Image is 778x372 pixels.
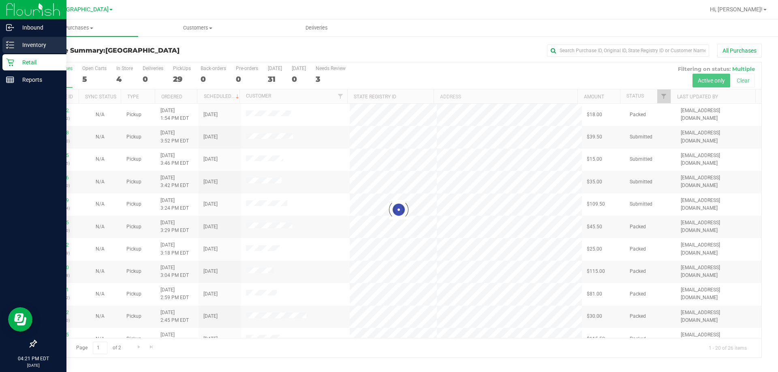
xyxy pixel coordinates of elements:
button: All Purchases [717,44,762,57]
h3: Purchase Summary: [36,47,278,54]
a: Deliveries [257,19,376,36]
span: [GEOGRAPHIC_DATA] [105,47,180,54]
inline-svg: Inventory [6,41,14,49]
p: Reports [14,75,63,85]
p: Retail [14,57,63,67]
a: Purchases [19,19,138,36]
p: 04:21 PM EDT [4,355,63,362]
inline-svg: Reports [6,76,14,84]
p: [DATE] [4,362,63,368]
iframe: Resource center [8,307,32,332]
span: Hi, [PERSON_NAME]! [710,6,763,13]
inline-svg: Inbound [6,23,14,32]
a: Customers [138,19,257,36]
p: Inventory [14,40,63,50]
input: Search Purchase ID, Original ID, State Registry ID or Customer Name... [547,45,709,57]
span: Customers [139,24,256,32]
inline-svg: Retail [6,58,14,66]
span: [GEOGRAPHIC_DATA] [53,6,109,13]
span: Deliveries [295,24,339,32]
span: Purchases [19,24,138,32]
p: Inbound [14,23,63,32]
